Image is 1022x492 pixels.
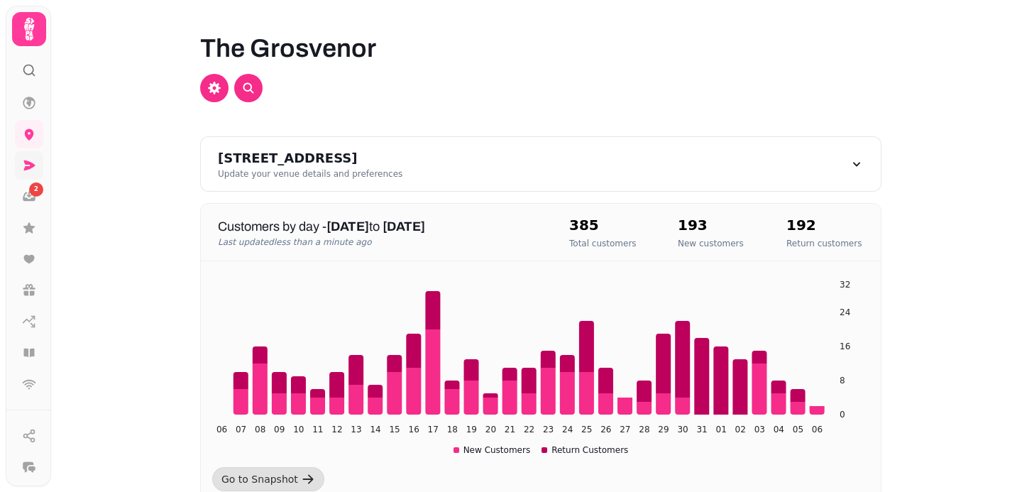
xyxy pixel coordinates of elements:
[34,185,38,195] span: 2
[389,425,400,434] tspan: 15
[274,425,285,434] tspan: 09
[218,148,402,168] div: [STREET_ADDRESS]
[15,182,43,211] a: 2
[466,425,477,434] tspan: 19
[212,467,324,491] a: Go to Snapshot
[326,219,369,234] strong: [DATE]
[312,425,323,434] tspan: 11
[218,236,541,248] p: Last updated less than a minute ago
[735,425,746,434] tspan: 02
[293,425,304,434] tspan: 10
[383,219,425,234] strong: [DATE]
[677,425,688,434] tspan: 30
[774,425,784,434] tspan: 04
[542,444,628,456] div: Return Customers
[370,425,380,434] tspan: 14
[569,238,637,249] p: Total customers
[447,425,458,434] tspan: 18
[569,215,637,235] h2: 385
[678,215,744,235] h2: 193
[840,341,850,351] tspan: 16
[678,238,744,249] p: New customers
[620,425,630,434] tspan: 27
[351,425,361,434] tspan: 13
[786,215,862,235] h2: 192
[840,280,850,290] tspan: 32
[786,238,862,249] p: Return customers
[562,425,573,434] tspan: 24
[639,425,649,434] tspan: 28
[331,425,342,434] tspan: 12
[581,425,592,434] tspan: 25
[840,307,850,317] tspan: 24
[255,425,265,434] tspan: 08
[409,425,419,434] tspan: 16
[812,425,823,434] tspan: 06
[716,425,727,434] tspan: 01
[505,425,515,434] tspan: 21
[754,425,765,434] tspan: 03
[840,410,845,420] tspan: 0
[793,425,803,434] tspan: 05
[600,425,611,434] tspan: 26
[485,425,496,434] tspan: 20
[454,444,531,456] div: New Customers
[840,376,845,386] tspan: 8
[221,472,298,486] div: Go to Snapshot
[658,425,669,434] tspan: 29
[236,425,246,434] tspan: 07
[696,425,707,434] tspan: 31
[216,425,227,434] tspan: 06
[524,425,534,434] tspan: 22
[428,425,439,434] tspan: 17
[543,425,554,434] tspan: 23
[218,217,541,236] p: Customers by day - to
[218,168,402,180] div: Update your venue details and preferences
